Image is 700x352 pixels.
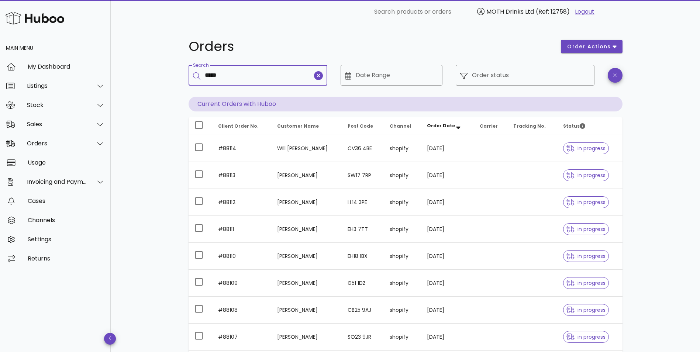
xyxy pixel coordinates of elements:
[193,63,208,68] label: Search
[212,243,271,270] td: #88110
[314,71,323,80] button: clear icon
[28,197,105,204] div: Cases
[27,101,87,108] div: Stock
[271,297,342,324] td: [PERSON_NAME]
[271,216,342,243] td: [PERSON_NAME]
[212,162,271,189] td: #88113
[566,307,606,313] span: in progress
[566,173,606,178] span: in progress
[421,297,473,324] td: [DATE]
[5,10,64,26] img: Huboo Logo
[342,243,384,270] td: EH18 1BX
[27,82,87,89] div: Listings
[342,297,384,324] td: CB25 9AJ
[342,117,384,135] th: Post Code
[271,135,342,162] td: Will [PERSON_NAME]
[421,135,473,162] td: [DATE]
[384,297,421,324] td: shopify
[575,7,594,16] a: Logout
[27,121,87,128] div: Sales
[271,270,342,297] td: [PERSON_NAME]
[212,297,271,324] td: #88108
[566,334,606,339] span: in progress
[27,140,87,147] div: Orders
[342,270,384,297] td: G51 1DZ
[421,324,473,351] td: [DATE]
[384,270,421,297] td: shopify
[427,122,455,129] span: Order Date
[390,123,411,129] span: Channel
[421,189,473,216] td: [DATE]
[348,123,373,129] span: Post Code
[277,123,319,129] span: Customer Name
[212,117,271,135] th: Client Order No.
[421,270,473,297] td: [DATE]
[189,97,623,111] p: Current Orders with Huboo
[480,123,498,129] span: Carrier
[384,324,421,351] td: shopify
[212,270,271,297] td: #88109
[28,255,105,262] div: Returns
[212,135,271,162] td: #88114
[218,123,259,129] span: Client Order No.
[421,216,473,243] td: [DATE]
[557,117,622,135] th: Status
[384,243,421,270] td: shopify
[566,280,606,286] span: in progress
[474,117,507,135] th: Carrier
[342,216,384,243] td: EH3 7TT
[384,189,421,216] td: shopify
[342,189,384,216] td: LL14 3PE
[271,162,342,189] td: [PERSON_NAME]
[271,243,342,270] td: [PERSON_NAME]
[507,117,557,135] th: Tracking No.
[342,135,384,162] td: CV36 4BE
[421,243,473,270] td: [DATE]
[486,7,534,16] span: MOTH Drinks Ltd
[342,162,384,189] td: SW17 7RP
[566,253,606,259] span: in progress
[421,117,473,135] th: Order Date: Sorted descending. Activate to remove sorting.
[567,43,611,51] span: order actions
[212,189,271,216] td: #88112
[28,63,105,70] div: My Dashboard
[536,7,570,16] span: (Ref: 12758)
[566,146,606,151] span: in progress
[212,216,271,243] td: #88111
[566,200,606,205] span: in progress
[271,324,342,351] td: [PERSON_NAME]
[342,324,384,351] td: SO23 9JR
[28,159,105,166] div: Usage
[271,117,342,135] th: Customer Name
[189,40,552,53] h1: Orders
[384,216,421,243] td: shopify
[384,162,421,189] td: shopify
[28,236,105,243] div: Settings
[566,227,606,232] span: in progress
[384,135,421,162] td: shopify
[421,162,473,189] td: [DATE]
[271,189,342,216] td: [PERSON_NAME]
[563,123,585,129] span: Status
[28,217,105,224] div: Channels
[27,178,87,185] div: Invoicing and Payments
[561,40,622,53] button: order actions
[212,324,271,351] td: #88107
[513,123,546,129] span: Tracking No.
[384,117,421,135] th: Channel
